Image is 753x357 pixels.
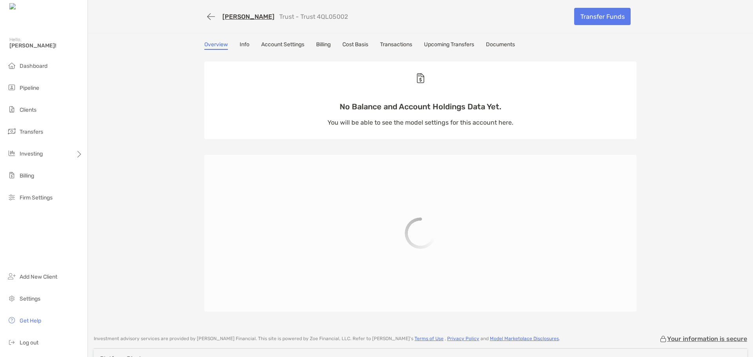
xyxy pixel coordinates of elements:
[7,192,16,202] img: firm-settings icon
[20,172,34,179] span: Billing
[94,336,560,342] p: Investment advisory services are provided by [PERSON_NAME] Financial . This site is powered by Zo...
[7,61,16,70] img: dashboard icon
[204,41,228,50] a: Overview
[327,118,513,127] p: You will be able to see the model settings for this account here.
[7,105,16,114] img: clients icon
[7,170,16,180] img: billing icon
[20,317,41,324] span: Get Help
[327,102,513,112] p: No Balance and Account Holdings Data Yet.
[20,63,47,69] span: Dashboard
[222,13,275,20] a: [PERSON_NAME]
[20,194,53,201] span: Firm Settings
[20,339,38,346] span: Log out
[7,272,16,281] img: add_new_client icon
[261,41,304,50] a: Account Settings
[20,274,57,280] span: Add New Client
[574,8,631,25] a: Transfer Funds
[380,41,412,50] a: Transactions
[7,149,16,158] img: investing icon
[20,129,43,135] span: Transfers
[424,41,474,50] a: Upcoming Transfers
[447,336,479,341] a: Privacy Policy
[7,127,16,136] img: transfers icon
[316,41,331,50] a: Billing
[20,85,39,91] span: Pipeline
[20,107,36,113] span: Clients
[7,294,16,303] img: settings icon
[7,315,16,325] img: get-help icon
[486,41,515,50] a: Documents
[415,336,444,341] a: Terms of Use
[7,83,16,92] img: pipeline icon
[9,3,43,11] img: Zoe Logo
[342,41,368,50] a: Cost Basis
[9,42,83,49] span: [PERSON_NAME]!
[7,337,16,347] img: logout icon
[20,295,40,302] span: Settings
[667,335,747,343] p: Your information is secure
[279,13,348,20] p: Trust - Trust 4QL05002
[490,336,559,341] a: Model Marketplace Disclosures
[240,41,249,50] a: Info
[20,150,43,157] span: Investing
